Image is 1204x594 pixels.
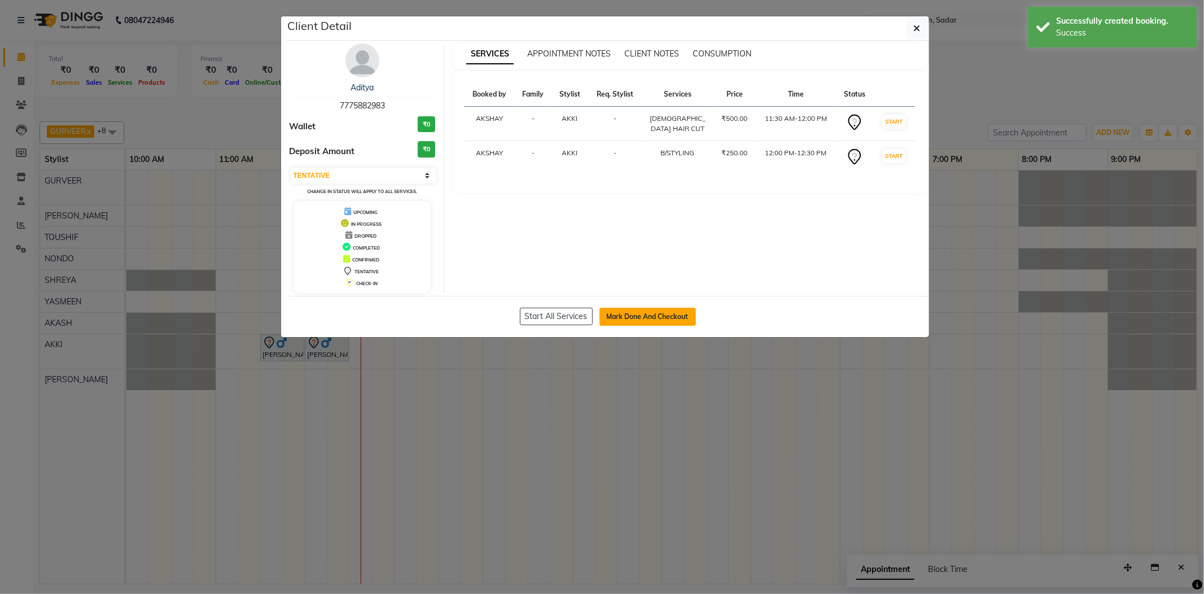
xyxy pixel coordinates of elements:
a: Aditya [351,82,374,93]
button: START [882,115,905,129]
td: 11:30 AM-12:00 PM [756,107,836,141]
h3: ₹0 [418,141,435,158]
th: Time [756,82,836,107]
button: Start All Services [520,308,593,325]
td: AKSHAY [464,107,514,141]
span: CONSUMPTION [693,49,751,59]
div: Successfully created booking. [1056,15,1189,27]
span: AKKI [562,148,578,157]
th: Req. Stylist [588,82,642,107]
th: Services [642,82,714,107]
td: - [514,141,551,173]
div: ₹500.00 [720,113,748,124]
div: Success [1056,27,1189,39]
button: START [882,149,905,163]
span: CHECK-IN [356,281,378,286]
span: UPCOMING [353,209,378,215]
td: - [514,107,551,141]
th: Status [836,82,873,107]
span: SERVICES [466,44,514,64]
span: CLIENT NOTES [624,49,679,59]
td: - [588,107,642,141]
span: COMPLETED [353,245,380,251]
th: Family [514,82,551,107]
span: 7775882983 [340,101,385,111]
h3: ₹0 [418,116,435,133]
div: ₹250.00 [720,148,748,158]
span: APPOINTMENT NOTES [527,49,611,59]
img: avatar [345,43,379,77]
span: CONFIRMED [352,257,379,263]
th: Price [713,82,755,107]
span: DROPPED [354,233,376,239]
span: IN PROGRESS [351,221,382,227]
td: - [588,141,642,173]
td: AKSHAY [464,141,514,173]
span: AKKI [562,114,578,123]
span: Wallet [290,120,316,133]
h5: Client Detail [288,18,352,34]
span: Deposit Amount [290,145,355,158]
small: Change in status will apply to all services. [307,189,417,194]
button: Mark Done And Checkout [599,308,696,326]
span: TENTATIVE [354,269,379,274]
div: B/STYLING [649,148,707,158]
td: 12:00 PM-12:30 PM [756,141,836,173]
th: Booked by [464,82,514,107]
div: [DEMOGRAPHIC_DATA] HAIR CUT [649,113,707,134]
th: Stylist [551,82,588,107]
